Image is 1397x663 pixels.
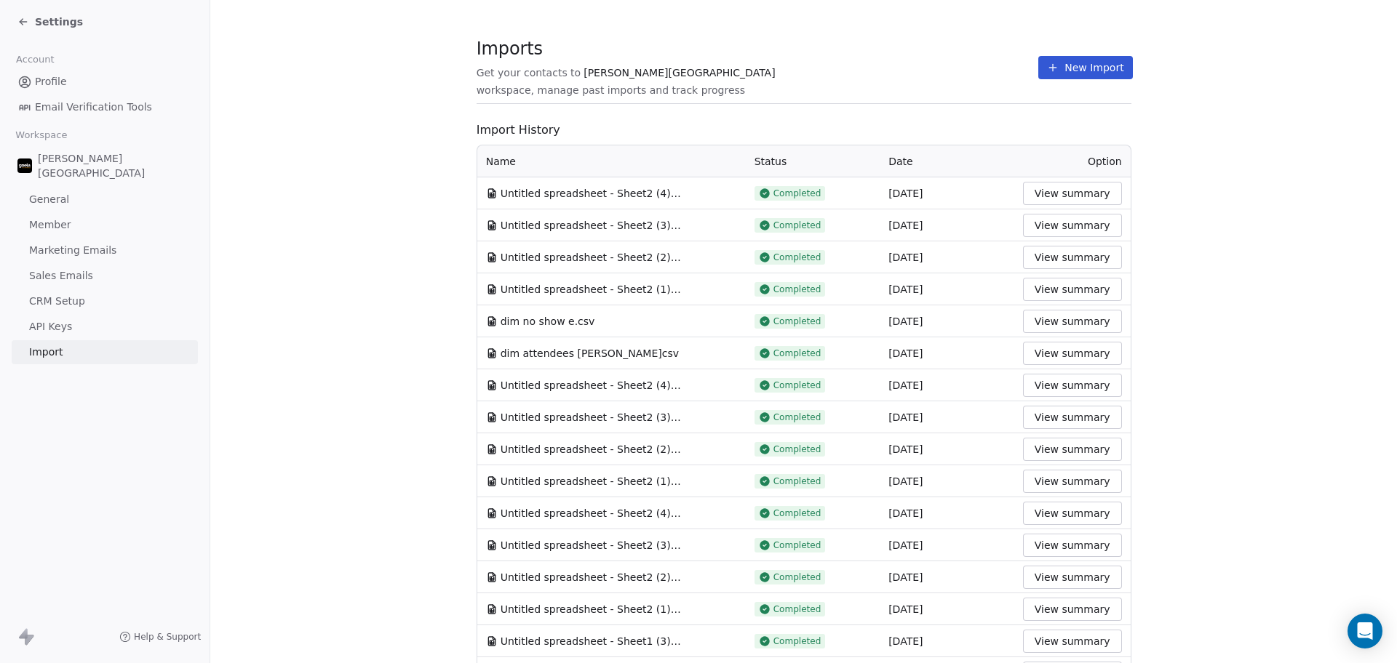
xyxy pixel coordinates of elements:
span: Untitled spreadsheet - Sheet2 (1).csv [501,602,682,616]
div: [DATE] [888,442,1006,457]
span: Option [1088,156,1122,167]
span: Member [29,217,71,233]
span: Get your contacts to [477,65,581,80]
button: View summary [1023,342,1122,365]
span: Import History [477,121,1131,139]
span: Untitled spreadsheet - Sheet2 (3).csv [501,410,682,425]
button: View summary [1023,374,1122,397]
a: Marketing Emails [12,238,198,262]
span: General [29,192,69,207]
div: [DATE] [888,346,1006,361]
a: Sales Emails [12,264,198,288]
button: View summary [1023,534,1122,557]
span: Completed [773,571,821,583]
span: [PERSON_NAME][GEOGRAPHIC_DATA] [584,65,775,80]
button: View summary [1023,214,1122,237]
a: CRM Setup [12,289,198,313]
span: Date [888,156,912,167]
span: Completed [773,411,821,423]
button: View summary [1023,502,1122,525]
span: Completed [773,507,821,519]
span: Completed [773,316,821,327]
a: General [12,188,198,212]
span: Import [29,345,63,360]
button: View summary [1023,470,1122,493]
span: Sales Emails [29,268,93,284]
span: Untitled spreadsheet - Sheet2 (2).csv [501,250,682,265]
div: [DATE] [888,282,1006,297]
span: dim attendees [PERSON_NAME]csv [501,346,679,361]
a: API Keys [12,315,198,339]
span: Completed [773,220,821,231]
span: Completed [773,379,821,391]
button: View summary [1023,246,1122,269]
a: Help & Support [119,631,201,643]
div: [DATE] [888,314,1006,329]
div: [DATE] [888,378,1006,393]
span: Untitled spreadsheet - Sheet2 (3).csv [501,538,682,552]
span: Email Verification Tools [35,100,152,115]
div: [DATE] [888,506,1006,521]
div: [DATE] [888,602,1006,616]
span: Completed [773,603,821,615]
a: Email Verification Tools [12,95,198,119]
div: Open Intercom Messenger [1348,614,1382,648]
div: [DATE] [888,474,1006,489]
span: Completed [773,539,821,551]
span: Untitled spreadsheet - Sheet2 (4).csv [501,378,682,393]
span: Help & Support [134,631,201,643]
div: [DATE] [888,570,1006,584]
span: workspace, manage past imports and track progress [477,83,745,97]
button: View summary [1023,566,1122,589]
span: Completed [773,188,821,199]
div: [DATE] [888,186,1006,201]
span: API Keys [29,319,72,334]
span: Settings [35,15,83,29]
span: Completed [773,443,821,455]
span: Untitled spreadsheet - Sheet2 (2).csv [501,442,682,457]
a: Member [12,213,198,237]
span: [PERSON_NAME][GEOGRAPHIC_DATA] [38,151,192,180]
button: View summary [1023,438,1122,461]
span: Untitled spreadsheet - Sheet2 (1).csv [501,474,682,489]
a: Profile [12,70,198,94]
span: Completed [773,284,821,295]
div: [DATE] [888,218,1006,233]
button: View summary [1023,182,1122,205]
span: Marketing Emails [29,243,116,258]
button: View summary [1023,278,1122,301]
button: New Import [1038,56,1132,79]
div: [DATE] [888,250,1006,265]
img: Zeeshan%20Neck%20Print%20Dark.png [17,158,32,173]
span: Completed [773,252,821,263]
span: Imports [477,38,1039,60]
span: Completed [773,347,821,359]
span: Workspace [9,124,73,146]
span: Completed [773,475,821,487]
button: View summary [1023,406,1122,429]
span: Untitled spreadsheet - Sheet2 (2).csv [501,570,682,584]
span: Account [9,49,60,71]
div: [DATE] [888,410,1006,425]
a: Import [12,340,198,364]
span: Untitled spreadsheet - Sheet1 (3).csv [501,634,682,648]
span: dim no show e.csv [501,314,595,329]
span: Name [486,154,516,169]
span: Status [755,156,787,167]
span: Untitled spreadsheet - Sheet2 (4).csv [501,506,682,521]
span: Profile [35,74,67,89]
button: View summary [1023,598,1122,621]
a: Settings [17,15,83,29]
span: Untitled spreadsheet - Sheet2 (4).csv [501,186,682,201]
button: View summary [1023,310,1122,333]
span: Untitled spreadsheet - Sheet2 (3).csv [501,218,682,233]
button: View summary [1023,630,1122,653]
div: [DATE] [888,634,1006,648]
span: Untitled spreadsheet - Sheet2 (1).csv [501,282,682,297]
div: [DATE] [888,538,1006,552]
span: CRM Setup [29,294,85,309]
span: Completed [773,635,821,647]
